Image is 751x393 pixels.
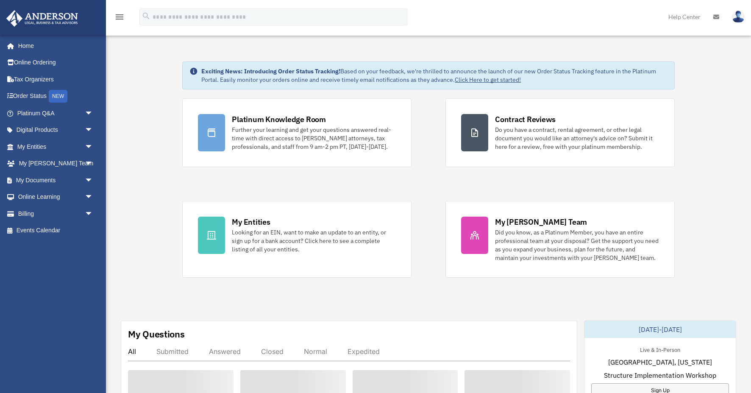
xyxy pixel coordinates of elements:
[348,347,380,356] div: Expedited
[128,347,136,356] div: All
[114,15,125,22] a: menu
[85,155,102,173] span: arrow_drop_down
[455,76,521,84] a: Click Here to get started!
[85,105,102,122] span: arrow_drop_down
[495,228,659,262] div: Did you know, as a Platinum Member, you have an entire professional team at your disposal? Get th...
[85,138,102,156] span: arrow_drop_down
[445,98,675,167] a: Contract Reviews Do you have a contract, rental agreement, or other legal document you would like...
[85,172,102,189] span: arrow_drop_down
[604,370,716,380] span: Structure Implementation Workshop
[6,105,106,122] a: Platinum Q&Aarrow_drop_down
[49,90,67,103] div: NEW
[732,11,745,23] img: User Pic
[182,98,412,167] a: Platinum Knowledge Room Further your learning and get your questions answered real-time with dire...
[633,345,687,354] div: Live & In-Person
[6,37,102,54] a: Home
[261,347,284,356] div: Closed
[6,189,106,206] a: Online Learningarrow_drop_down
[6,205,106,222] a: Billingarrow_drop_down
[201,67,668,84] div: Based on your feedback, we're thrilled to announce the launch of our new Order Status Tracking fe...
[201,67,340,75] strong: Exciting News: Introducing Order Status Tracking!
[85,189,102,206] span: arrow_drop_down
[6,71,106,88] a: Tax Organizers
[114,12,125,22] i: menu
[445,201,675,278] a: My [PERSON_NAME] Team Did you know, as a Platinum Member, you have an entire professional team at...
[6,138,106,155] a: My Entitiesarrow_drop_down
[232,125,396,151] div: Further your learning and get your questions answered real-time with direct access to [PERSON_NAM...
[142,11,151,21] i: search
[232,217,270,227] div: My Entities
[608,357,712,367] span: [GEOGRAPHIC_DATA], [US_STATE]
[6,172,106,189] a: My Documentsarrow_drop_down
[584,321,736,338] div: [DATE]-[DATE]
[304,347,327,356] div: Normal
[232,228,396,254] div: Looking for an EIN, want to make an update to an entity, or sign up for a bank account? Click her...
[85,122,102,139] span: arrow_drop_down
[4,10,81,27] img: Anderson Advisors Platinum Portal
[495,114,556,125] div: Contract Reviews
[232,114,326,125] div: Platinum Knowledge Room
[182,201,412,278] a: My Entities Looking for an EIN, want to make an update to an entity, or sign up for a bank accoun...
[85,205,102,223] span: arrow_drop_down
[6,155,106,172] a: My [PERSON_NAME] Teamarrow_drop_down
[495,125,659,151] div: Do you have a contract, rental agreement, or other legal document you would like an attorney's ad...
[6,54,106,71] a: Online Ordering
[6,88,106,105] a: Order StatusNEW
[6,222,106,239] a: Events Calendar
[209,347,241,356] div: Answered
[156,347,189,356] div: Submitted
[495,217,587,227] div: My [PERSON_NAME] Team
[6,122,106,139] a: Digital Productsarrow_drop_down
[128,328,185,340] div: My Questions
